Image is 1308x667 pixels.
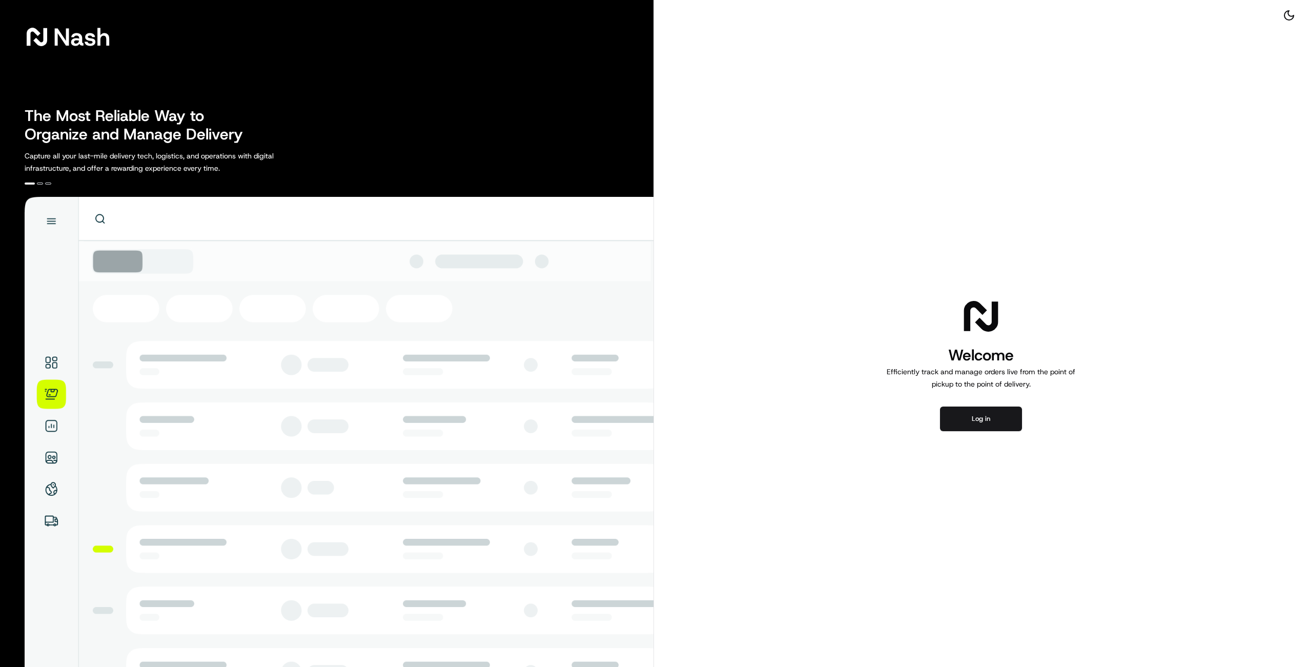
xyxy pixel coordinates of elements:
span: Nash [53,27,110,47]
button: Log in [940,407,1022,431]
h1: Welcome [883,345,1079,366]
p: Capture all your last-mile delivery tech, logistics, and operations with digital infrastructure, ... [25,150,320,174]
h2: The Most Reliable Way to Organize and Manage Delivery [25,107,254,144]
p: Efficiently track and manage orders live from the point of pickup to the point of delivery. [883,366,1079,390]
